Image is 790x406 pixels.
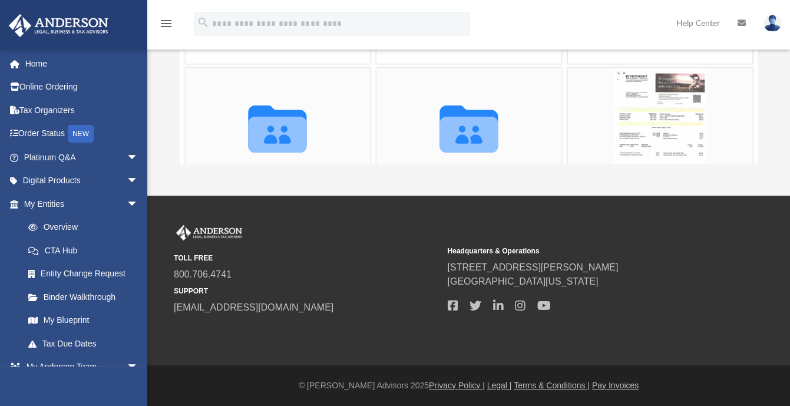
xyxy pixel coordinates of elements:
small: TOLL FREE [174,253,439,263]
a: Privacy Policy | [429,381,485,390]
a: Digital Productsarrow_drop_down [8,169,156,193]
a: Overview [16,216,156,239]
a: Pay Invoices [592,381,639,390]
a: [STREET_ADDRESS][PERSON_NAME] [447,262,618,272]
a: Online Ordering [8,75,156,99]
a: Legal | [487,381,512,390]
a: menu [159,22,173,31]
small: Headquarters & Operations [447,246,712,256]
i: menu [159,16,173,31]
div: © [PERSON_NAME] Advisors 2025 [147,379,790,392]
img: User Pic [763,15,781,32]
img: Anderson Advisors Platinum Portal [174,225,244,240]
a: My Entitiesarrow_drop_down [8,192,156,216]
span: arrow_drop_down [127,146,150,170]
span: arrow_drop_down [127,169,150,193]
small: SUPPORT [174,286,439,296]
a: CTA Hub [16,239,156,262]
a: 800.706.4741 [174,269,232,279]
a: Entity Change Request [16,262,156,286]
a: Terms & Conditions | [514,381,590,390]
a: Order StatusNEW [8,122,156,146]
a: My Blueprint [16,309,150,332]
div: NEW [68,125,94,143]
a: Tax Organizers [8,98,156,122]
span: arrow_drop_down [127,192,150,216]
img: Anderson Advisors Platinum Portal [5,14,112,37]
a: Tax Due Dates [16,332,156,355]
span: arrow_drop_down [127,355,150,379]
a: Home [8,52,156,75]
a: [EMAIL_ADDRESS][DOMAIN_NAME] [174,302,333,312]
a: [GEOGRAPHIC_DATA][US_STATE] [447,276,598,286]
a: Binder Walkthrough [16,285,156,309]
a: My Anderson Teamarrow_drop_down [8,355,150,379]
i: search [197,16,210,29]
a: Platinum Q&Aarrow_drop_down [8,146,156,169]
